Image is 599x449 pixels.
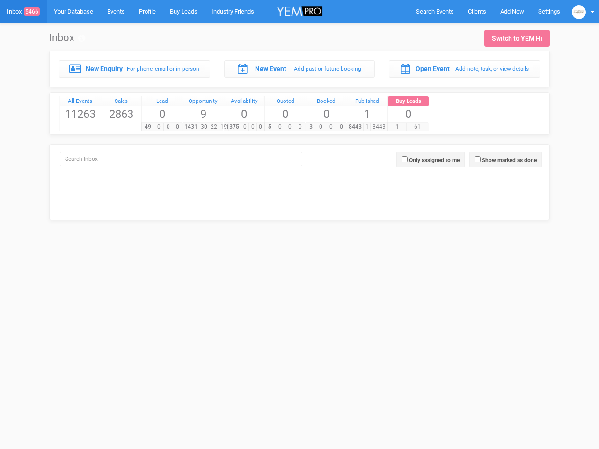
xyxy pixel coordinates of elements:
span: 0 [306,106,347,122]
span: 0 [326,123,336,131]
span: 1 [347,106,388,122]
span: 0 [256,123,264,131]
span: 0 [275,123,285,131]
a: Open Event Add note, task, or view details [389,60,540,77]
span: Clients [468,8,486,15]
img: open-uri20240808-2-z9o2v [572,5,586,19]
span: 0 [163,123,173,131]
a: Opportunity [183,96,224,107]
a: Lead [142,96,183,107]
span: 1431 [183,123,199,131]
span: 1375 [224,123,241,131]
label: Open Event [416,64,450,73]
span: Add New [500,8,524,15]
a: Sales [101,96,142,107]
a: New Event Add past or future booking [224,60,375,77]
a: All Events [60,96,101,107]
span: 3 [306,123,316,131]
span: 0 [142,106,183,122]
label: New Enquiry [86,64,123,73]
span: 8443 [347,123,364,131]
small: Add past or future booking [294,65,361,72]
span: 5466 [24,7,40,16]
small: For phone, email or in-person [127,65,199,72]
label: Only assigned to me [409,156,460,165]
a: Buy Leads [388,96,429,107]
span: 0 [154,123,164,131]
label: Show marked as done [482,156,537,165]
a: Quoted [265,96,306,107]
span: Search Events [416,8,454,15]
label: New Event [255,64,286,73]
span: 0 [388,106,429,122]
span: 22 [209,123,219,131]
span: 5 [264,123,275,131]
span: 11263 [60,106,101,122]
h1: Inbox [49,32,85,43]
a: Switch to YEM Hi [484,30,550,47]
span: 0 [295,123,306,131]
span: 8443 [370,123,387,131]
div: Switch to YEM Hi [492,34,542,43]
span: 1 [387,123,407,131]
span: 19 [219,123,229,131]
span: 30 [199,123,209,131]
span: 0 [316,123,327,131]
span: 0 [265,106,306,122]
span: 0 [336,123,347,131]
span: 0 [173,123,183,131]
small: Add note, task, or view details [455,65,529,72]
span: 49 [141,123,154,131]
span: 2863 [101,106,142,122]
a: Published [347,96,388,107]
span: 0 [224,106,265,122]
a: Booked [306,96,347,107]
span: 1 [363,123,371,131]
span: 0 [241,123,249,131]
input: Search Inbox [60,152,302,166]
a: New Enquiry For phone, email or in-person [59,60,210,77]
span: 0 [248,123,256,131]
a: Availability [224,96,265,107]
span: 0 [285,123,296,131]
span: 9 [183,106,224,122]
span: 61 [406,123,429,131]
